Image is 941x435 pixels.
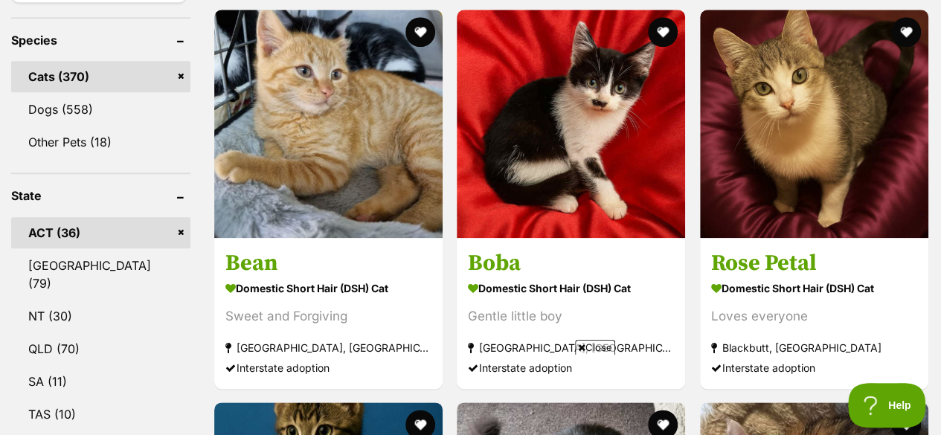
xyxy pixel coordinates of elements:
div: Sweet and Forgiving [225,306,431,326]
a: QLD (70) [11,333,190,364]
a: Bean Domestic Short Hair (DSH) Cat Sweet and Forgiving [GEOGRAPHIC_DATA], [GEOGRAPHIC_DATA] Inter... [214,237,443,388]
span: Close [575,340,615,355]
a: Boba Domestic Short Hair (DSH) Cat Gentle little boy [GEOGRAPHIC_DATA], [GEOGRAPHIC_DATA] Interst... [457,237,685,388]
img: Rose Petal - Domestic Short Hair (DSH) Cat [700,10,928,238]
iframe: Advertisement [110,361,832,428]
h3: Bean [225,248,431,277]
div: Gentle little boy [468,306,674,326]
strong: Domestic Short Hair (DSH) Cat [711,277,917,298]
a: Rose Petal Domestic Short Hair (DSH) Cat Loves everyone Blackbutt, [GEOGRAPHIC_DATA] Interstate a... [700,237,928,388]
strong: [GEOGRAPHIC_DATA], [GEOGRAPHIC_DATA] [468,337,674,357]
strong: Domestic Short Hair (DSH) Cat [225,277,431,298]
a: ACT (36) [11,217,190,248]
div: Loves everyone [711,306,917,326]
strong: Domestic Short Hair (DSH) Cat [468,277,674,298]
h3: Rose Petal [711,248,917,277]
img: Bean - Domestic Short Hair (DSH) Cat [214,10,443,238]
img: Boba - Domestic Short Hair (DSH) Cat [457,10,685,238]
header: State [11,189,190,202]
a: TAS (10) [11,399,190,430]
a: NT (30) [11,300,190,332]
a: Dogs (558) [11,94,190,125]
div: Interstate adoption [711,357,917,377]
iframe: Help Scout Beacon - Open [848,383,926,428]
button: favourite [405,17,435,47]
a: Other Pets (18) [11,126,190,158]
a: Cats (370) [11,61,190,92]
a: SA (11) [11,366,190,397]
strong: Blackbutt, [GEOGRAPHIC_DATA] [711,337,917,357]
header: Species [11,33,190,47]
button: favourite [891,17,921,47]
a: [GEOGRAPHIC_DATA] (79) [11,250,190,299]
button: favourite [649,17,678,47]
h3: Boba [468,248,674,277]
strong: [GEOGRAPHIC_DATA], [GEOGRAPHIC_DATA] [225,337,431,357]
